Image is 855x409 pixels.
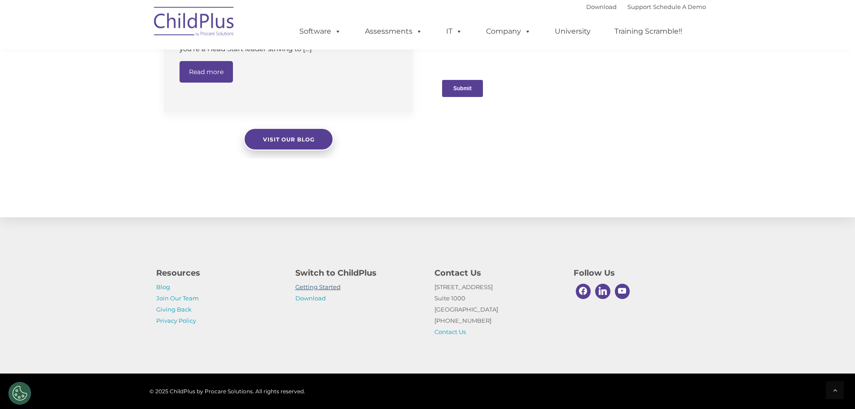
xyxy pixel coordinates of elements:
[546,22,600,40] a: University
[295,283,341,290] a: Getting Started
[263,136,314,143] span: Visit our blog
[295,295,326,302] a: Download
[125,96,163,103] span: Phone number
[356,22,431,40] a: Assessments
[434,281,560,338] p: [STREET_ADDRESS] Suite 1000 [GEOGRAPHIC_DATA] [PHONE_NUMBER]
[156,306,192,313] a: Giving Back
[586,3,617,10] a: Download
[586,3,706,10] font: |
[295,267,421,279] h4: Switch to ChildPlus
[125,59,152,66] span: Last name
[477,22,540,40] a: Company
[593,281,613,301] a: Linkedin
[156,295,199,302] a: Join Our Team
[653,3,706,10] a: Schedule A Demo
[244,128,333,150] a: Visit our blog
[156,267,282,279] h4: Resources
[434,328,466,335] a: Contact Us
[605,22,691,40] a: Training Scramble!!
[574,267,699,279] h4: Follow Us
[9,382,31,405] button: Cookies Settings
[627,3,651,10] a: Support
[149,388,305,395] span: © 2025 ChildPlus by Procare Solutions. All rights reserved.
[156,283,170,290] a: Blog
[437,22,471,40] a: IT
[574,281,593,301] a: Facebook
[180,61,233,83] a: Read more
[156,317,196,324] a: Privacy Policy
[149,0,239,45] img: ChildPlus by Procare Solutions
[434,267,560,279] h4: Contact Us
[613,281,632,301] a: Youtube
[290,22,350,40] a: Software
